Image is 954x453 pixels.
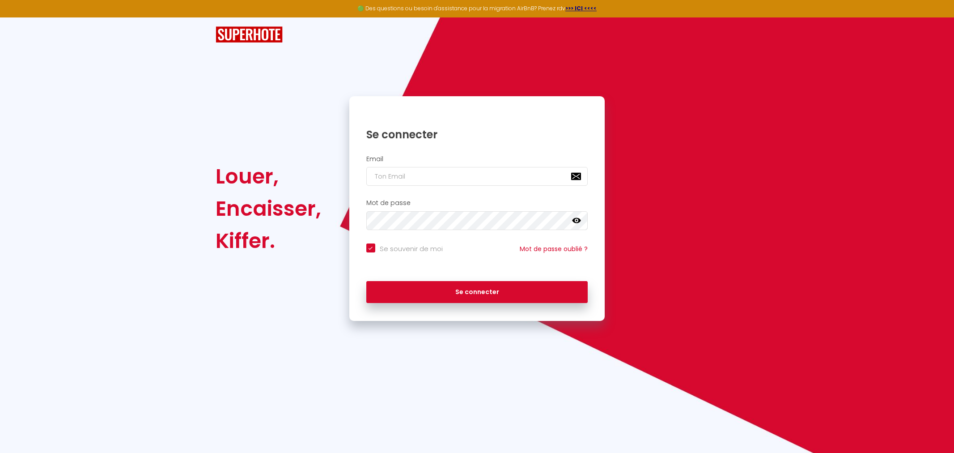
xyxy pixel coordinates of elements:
input: Ton Email [366,167,588,186]
a: >>> ICI <<<< [565,4,597,12]
img: SuperHote logo [216,26,283,43]
a: Mot de passe oublié ? [520,244,588,253]
h1: Se connecter [366,128,588,141]
h2: Email [366,155,588,163]
button: Se connecter [366,281,588,303]
div: Encaisser, [216,192,321,225]
h2: Mot de passe [366,199,588,207]
div: Kiffer. [216,225,321,257]
div: Louer, [216,160,321,192]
